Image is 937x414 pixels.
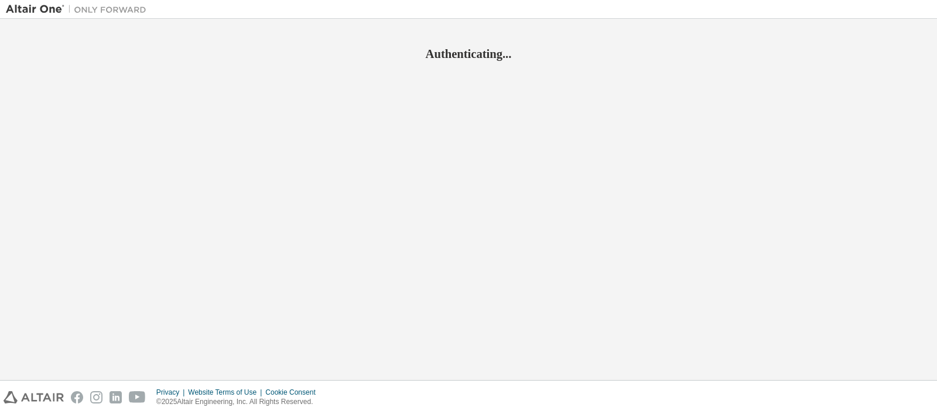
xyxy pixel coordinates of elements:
[90,391,102,403] img: instagram.svg
[156,388,188,397] div: Privacy
[129,391,146,403] img: youtube.svg
[6,46,931,61] h2: Authenticating...
[188,388,265,397] div: Website Terms of Use
[156,397,323,407] p: © 2025 Altair Engineering, Inc. All Rights Reserved.
[265,388,322,397] div: Cookie Consent
[71,391,83,403] img: facebook.svg
[4,391,64,403] img: altair_logo.svg
[6,4,152,15] img: Altair One
[110,391,122,403] img: linkedin.svg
